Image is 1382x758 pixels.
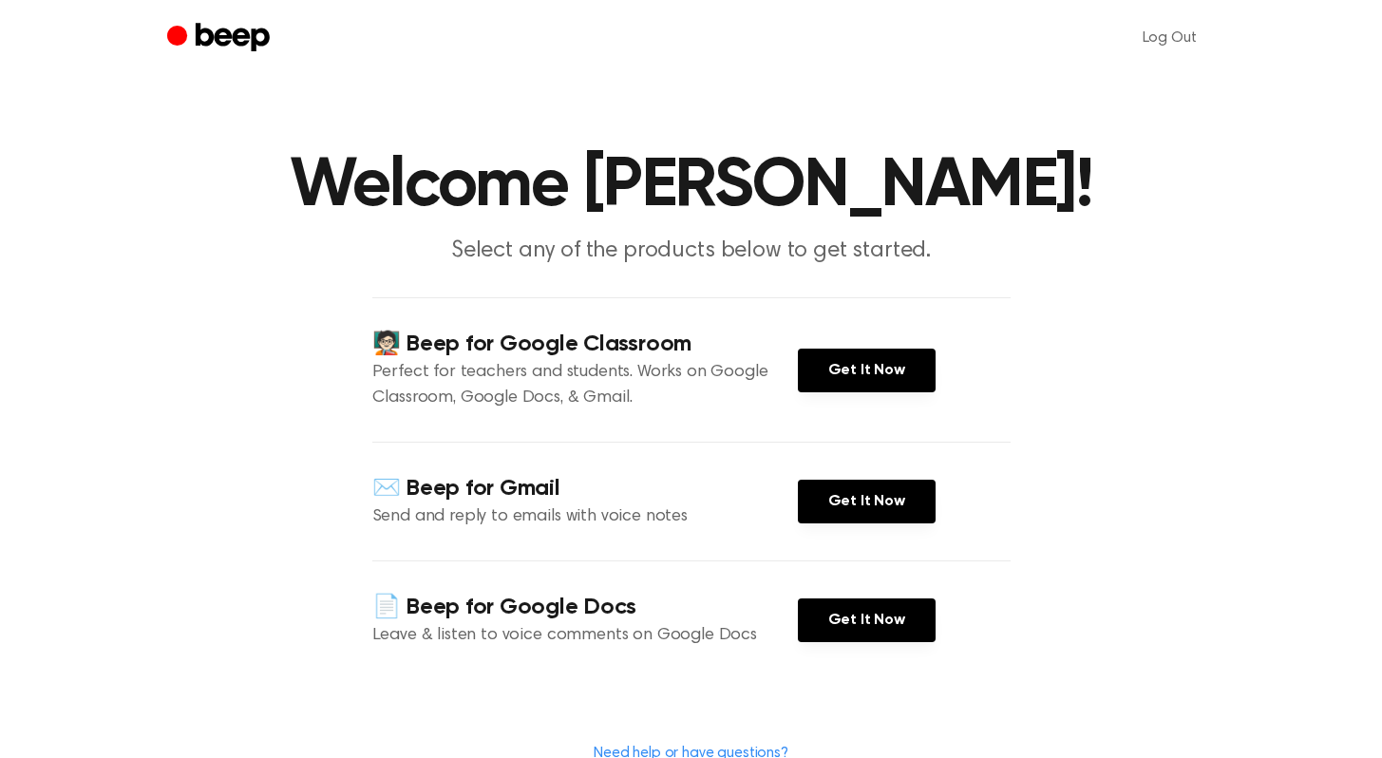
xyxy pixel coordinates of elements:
[372,473,798,504] h4: ✉️ Beep for Gmail
[327,236,1056,267] p: Select any of the products below to get started.
[372,623,798,649] p: Leave & listen to voice comments on Google Docs
[372,504,798,530] p: Send and reply to emails with voice notes
[372,360,798,411] p: Perfect for teachers and students. Works on Google Classroom, Google Docs, & Gmail.
[372,329,798,360] h4: 🧑🏻‍🏫 Beep for Google Classroom
[798,598,936,642] a: Get It Now
[372,592,798,623] h4: 📄 Beep for Google Docs
[167,20,275,57] a: Beep
[1124,15,1216,61] a: Log Out
[205,152,1178,220] h1: Welcome [PERSON_NAME]!
[798,480,936,523] a: Get It Now
[798,349,936,392] a: Get It Now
